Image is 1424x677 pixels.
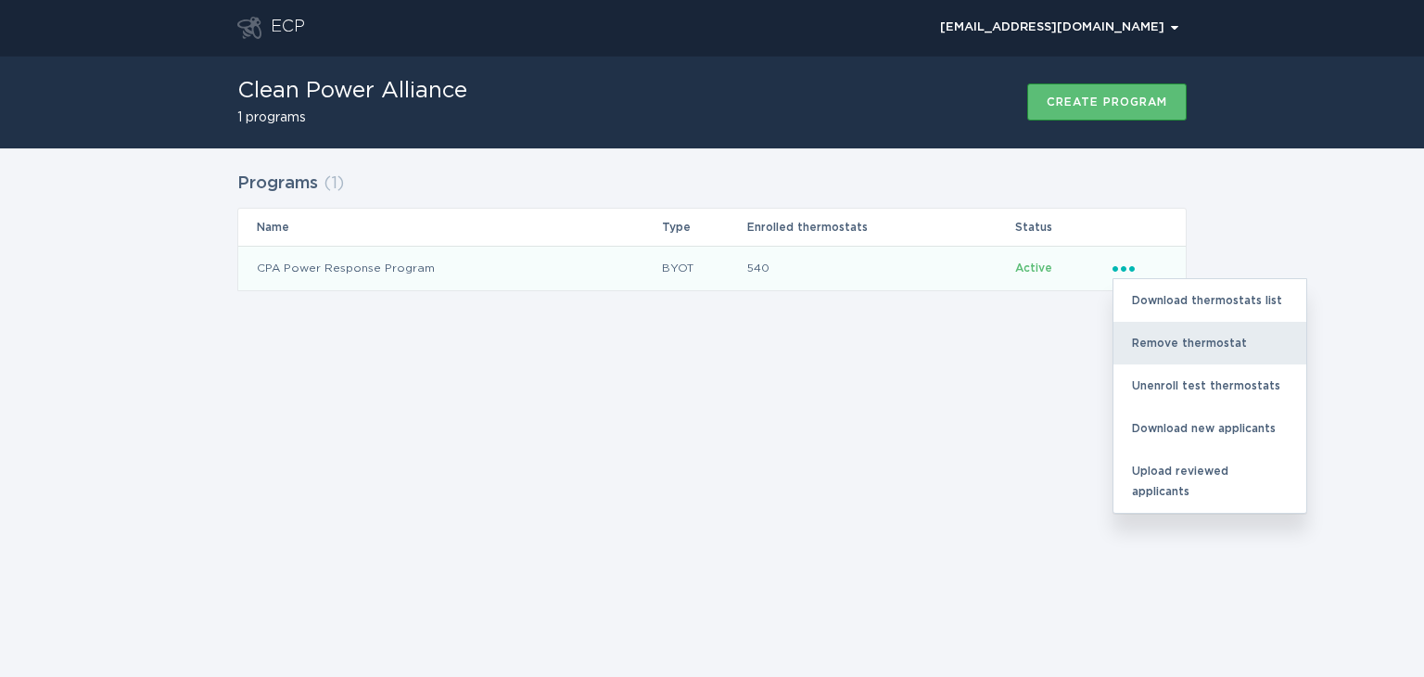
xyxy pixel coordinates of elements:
[661,209,746,246] th: Type
[237,80,467,102] h1: Clean Power Alliance
[1047,96,1167,108] div: Create program
[1113,279,1306,322] div: Download thermostats list
[940,22,1178,33] div: [EMAIL_ADDRESS][DOMAIN_NAME]
[1027,83,1187,121] button: Create program
[237,17,261,39] button: Go to dashboard
[746,246,1014,290] td: 540
[1015,262,1052,274] span: Active
[1113,407,1306,450] div: Download new applicants
[1014,209,1112,246] th: Status
[661,246,746,290] td: BYOT
[238,209,1186,246] tr: Table Headers
[746,209,1014,246] th: Enrolled thermostats
[237,111,467,124] h2: 1 programs
[238,246,661,290] td: CPA Power Response Program
[932,14,1187,42] div: Popover menu
[1113,450,1306,513] div: Upload reviewed applicants
[238,209,661,246] th: Name
[932,14,1187,42] button: Open user account details
[271,17,305,39] div: ECP
[1113,322,1306,364] div: Remove thermostat
[324,175,344,192] span: ( 1 )
[1113,364,1306,407] div: Unenroll test thermostats
[237,167,318,200] h2: Programs
[238,246,1186,290] tr: fd2e451e0dc94a948c9a569b0b3ccf5d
